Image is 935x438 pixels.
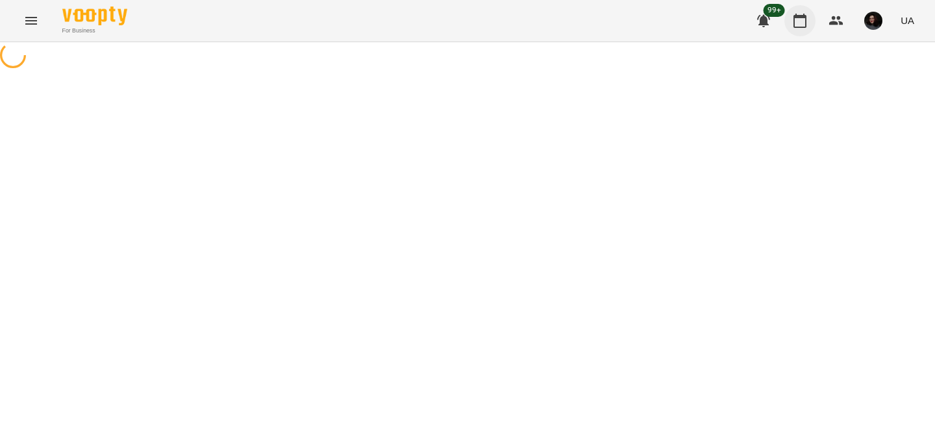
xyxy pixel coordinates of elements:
[901,14,914,27] span: UA
[864,12,882,30] img: 3b3145ad26fe4813cc7227c6ce1adc1c.jpg
[895,8,919,32] button: UA
[16,5,47,36] button: Menu
[62,27,127,35] span: For Business
[764,4,785,17] span: 99+
[62,6,127,25] img: Voopty Logo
